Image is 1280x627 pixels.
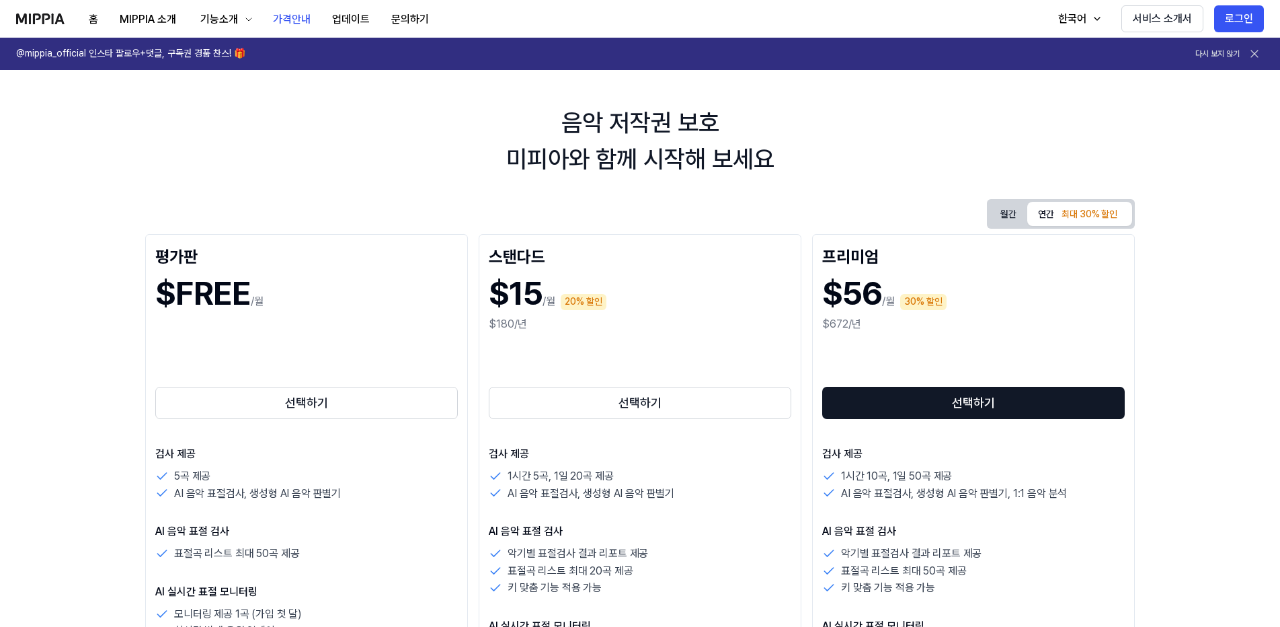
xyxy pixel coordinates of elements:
[489,384,791,422] a: 선택하기
[155,387,458,419] button: 선택하기
[822,446,1125,462] p: 검사 제공
[174,545,299,562] p: 표절곡 리스트 최대 50곡 제공
[841,468,952,485] p: 1시간 10곡, 1일 50곡 제공
[78,6,109,33] button: 홈
[155,244,458,266] div: 평가판
[1055,11,1089,27] div: 한국어
[321,6,381,33] button: 업데이트
[822,244,1125,266] div: 프리미엄
[155,446,458,462] p: 검사 제공
[1027,202,1132,226] button: 연간
[187,6,262,33] button: 기능소개
[841,562,966,580] p: 표절곡 리스트 최대 50곡 제공
[841,485,1067,503] p: AI 음악 표절검사, 생성형 AI 음악 판별기, 1:1 음악 분석
[561,294,606,310] div: 20% 할인
[900,294,947,310] div: 30% 할인
[155,384,458,422] a: 선택하기
[508,562,633,580] p: 표절곡 리스트 최대 20곡 제공
[822,387,1125,419] button: 선택하기
[155,584,458,600] p: AI 실시간 표절 모니터링
[174,468,210,485] p: 5곡 제공
[489,523,791,540] p: AI 음악 표절 검사
[174,485,341,503] p: AI 음악 표절검사, 생성형 AI 음악 판별기
[321,1,381,38] a: 업데이트
[109,6,187,33] button: MIPPIA 소개
[822,271,882,316] h1: $56
[1214,5,1264,32] button: 로그인
[822,523,1125,540] p: AI 음악 표절 검사
[262,1,321,38] a: 가격안내
[251,293,264,309] p: /월
[262,6,321,33] button: 가격안내
[16,13,65,24] img: logo
[489,244,791,266] div: 스탠다드
[508,579,602,597] p: 키 맞춤 기능 적용 가능
[489,387,791,419] button: 선택하기
[489,316,791,332] div: $180/년
[841,545,982,562] p: 악기별 표절검사 결과 리포트 제공
[543,293,555,309] p: /월
[155,523,458,540] p: AI 음악 표절 검사
[489,271,543,316] h1: $15
[174,605,302,623] p: 모니터링 제공 1곡 (가입 첫 달)
[508,468,613,485] p: 1시간 5곡, 1일 20곡 제공
[1057,207,1121,223] div: 최대 30% 할인
[381,6,440,33] button: 문의하기
[990,204,1027,225] button: 월간
[508,545,648,562] p: 악기별 표절검사 결과 리포트 제공
[198,11,241,28] div: 기능소개
[1121,5,1203,32] button: 서비스 소개서
[508,485,674,503] p: AI 음악 표절검사, 생성형 AI 음악 판별기
[882,293,895,309] p: /월
[822,316,1125,332] div: $672/년
[155,271,251,316] h1: $FREE
[1195,48,1240,60] button: 다시 보지 않기
[489,446,791,462] p: 검사 제공
[822,384,1125,422] a: 선택하기
[841,579,935,597] p: 키 맞춤 기능 적용 가능
[1045,5,1111,32] button: 한국어
[16,47,245,61] h1: @mippia_official 인스타 팔로우+댓글, 구독권 경품 찬스! 🎁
